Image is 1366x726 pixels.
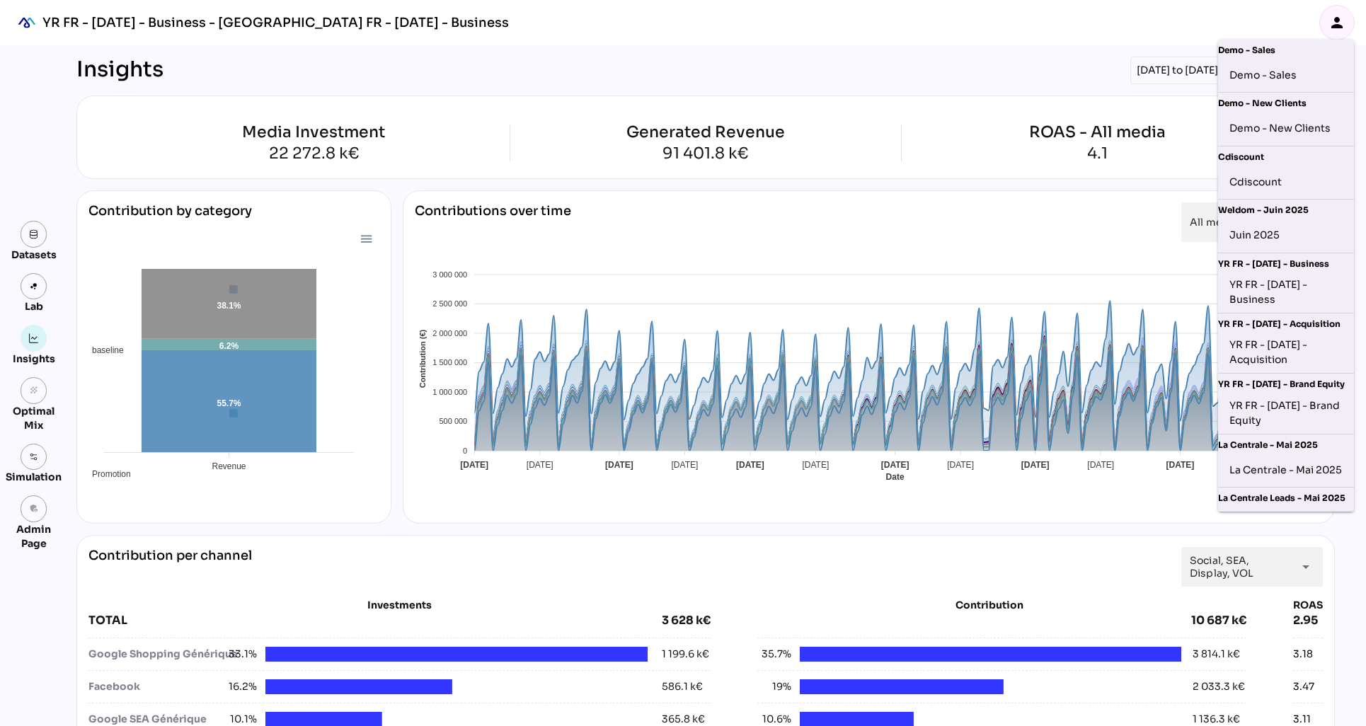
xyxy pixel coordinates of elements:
div: YR FR - [DATE] - Acquisition [1229,338,1343,367]
div: Menu [360,232,372,244]
span: 19% [757,679,791,694]
div: Datasets [11,248,57,262]
div: 22 272.8 k€ [118,146,510,161]
text: Date [885,472,904,482]
div: ROAS [1293,598,1323,612]
div: mediaROI [11,7,42,38]
div: La Centrale - Mai 2025 [1229,459,1343,481]
img: data.svg [29,229,39,239]
span: 16.2% [223,679,257,694]
img: settings.svg [29,452,39,462]
tspan: [DATE] [880,460,909,470]
tspan: [DATE] [1087,460,1114,470]
tspan: [DATE] [802,460,829,470]
div: 586.1 k€ [662,679,703,694]
i: admin_panel_settings [29,504,39,514]
span: Social, SEA, Display, VOL [1190,554,1289,580]
div: YR FR - [DATE] - Business [1218,253,1354,272]
tspan: 2 500 000 [432,299,467,308]
i: arrow_drop_down [1297,558,1314,575]
div: Facebook [88,679,223,694]
div: Demo - Sales [1218,40,1354,58]
div: La Centrale - Mai 2025 [1218,434,1354,453]
tspan: [DATE] [671,460,698,470]
div: Juin 2025 [1229,224,1343,247]
span: 33.1% [223,647,257,662]
text: Contribution (€) [418,329,426,388]
div: Google Shopping Générique [88,647,223,662]
tspan: [DATE] [605,460,633,470]
div: Insights [13,352,55,366]
div: Contribution per channel [88,547,252,587]
tspan: 3 000 000 [432,270,467,279]
div: 1 199.6 k€ [662,647,709,662]
div: Generated Revenue [626,125,785,140]
div: Contributions over time [415,202,571,242]
tspan: 0 [463,446,467,455]
i: person [1328,14,1345,31]
div: YR FR - [DATE] - Acquisition [1218,313,1354,332]
tspan: Revenue [212,461,246,471]
div: Lab [18,299,50,313]
div: Demo - New Clients [1229,117,1343,140]
div: Optimal Mix [6,404,62,432]
img: lab.svg [29,282,39,292]
tspan: 2 000 000 [432,329,467,338]
img: graph.svg [29,333,39,343]
tspan: [DATE] [947,460,974,470]
tspan: [DATE] [1021,460,1049,470]
div: TOTAL [88,612,662,629]
div: Media Investment [118,125,510,140]
div: ROAS - All media [1029,125,1166,140]
span: 35.7% [757,647,791,662]
div: Contribution by category [88,202,379,231]
div: Weldom - Juin 2025 [1218,200,1354,218]
div: Admin Page [6,522,62,551]
tspan: [DATE] [526,460,553,470]
i: grain [29,386,39,396]
tspan: [DATE] [460,460,488,470]
div: 4.1 [1029,146,1166,161]
div: 3.18 [1293,647,1313,662]
div: Investments [88,598,711,612]
div: La Centrale Leads - Mai 2025 [1218,488,1354,506]
div: YR FR - [DATE] - Brand Equity [1218,374,1354,392]
div: Demo - New Clients [1218,93,1354,111]
div: 3 628 k€ [662,612,711,629]
div: YR FR - [DATE] - Business [1229,277,1343,307]
tspan: [DATE] [1166,460,1194,470]
span: Promotion [81,469,131,479]
div: Cdiscount [1218,146,1354,165]
div: 91 401.8 k€ [626,146,785,161]
div: Cdiscount [1229,171,1343,193]
tspan: 1 000 000 [432,388,467,396]
span: All media [1190,216,1238,229]
div: YR FR - [DATE] - Business - [GEOGRAPHIC_DATA] FR - [DATE] - Business [42,14,509,31]
div: Contribution [793,598,1188,612]
div: [DATE] to [DATE] [1130,57,1224,84]
div: Insights [76,57,163,84]
div: 2.95 [1293,612,1323,629]
span: baseline [81,345,124,355]
div: 3.47 [1293,679,1314,694]
div: YR FR - [DATE] - Brand Equity [1229,398,1343,428]
div: 2 033.3 k€ [1193,679,1245,694]
div: Demo - Sales [1229,64,1343,86]
tspan: 500 000 [439,417,467,425]
div: 3 814.1 k€ [1193,647,1240,662]
tspan: 1 500 000 [432,358,467,367]
div: 10 687 k€ [1191,612,1246,629]
tspan: [DATE] [736,460,764,470]
div: Simulation [6,470,62,484]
